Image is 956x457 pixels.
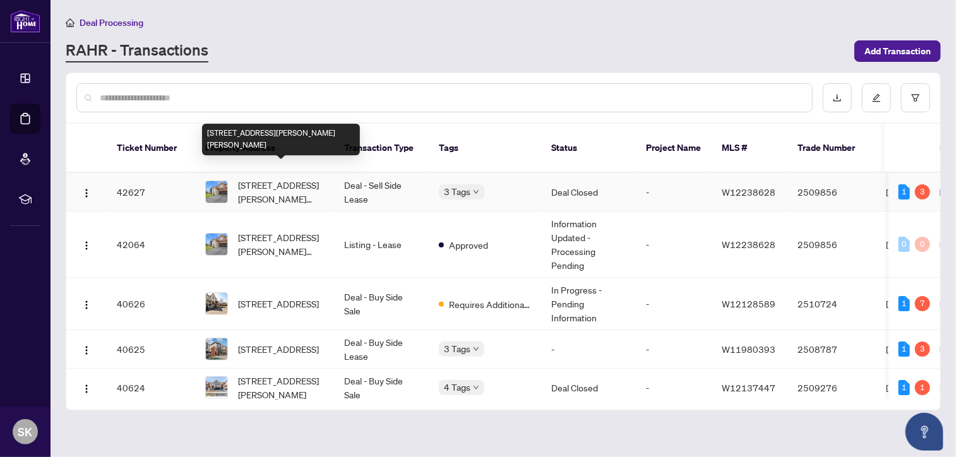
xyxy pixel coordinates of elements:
[899,341,910,357] div: 1
[429,124,541,173] th: Tags
[238,230,324,258] span: [STREET_ADDRESS][PERSON_NAME][PERSON_NAME]
[444,184,470,199] span: 3 Tags
[864,41,931,61] span: Add Transaction
[76,182,97,202] button: Logo
[81,384,92,394] img: Logo
[712,124,787,173] th: MLS #
[473,189,479,195] span: down
[722,186,775,198] span: W12238628
[899,296,910,311] div: 1
[823,83,852,112] button: download
[334,211,429,278] td: Listing - Lease
[206,293,227,314] img: thumbnail-img
[107,330,195,369] td: 40625
[238,297,319,311] span: [STREET_ADDRESS]
[76,377,97,398] button: Logo
[901,83,930,112] button: filter
[334,330,429,369] td: Deal - Buy Side Lease
[787,278,876,330] td: 2510724
[473,346,479,352] span: down
[636,330,712,369] td: -
[206,234,227,255] img: thumbnail-img
[541,211,636,278] td: Information Updated - Processing Pending
[195,124,334,173] th: Property Address
[636,124,712,173] th: Project Name
[636,211,712,278] td: -
[787,369,876,407] td: 2509276
[107,173,195,211] td: 42627
[449,297,531,311] span: Requires Additional Docs
[833,93,842,102] span: download
[444,341,470,356] span: 3 Tags
[81,188,92,198] img: Logo
[722,298,775,309] span: W12128589
[107,278,195,330] td: 40626
[81,300,92,310] img: Logo
[722,239,775,250] span: W12238628
[915,380,930,395] div: 1
[80,17,143,28] span: Deal Processing
[334,173,429,211] td: Deal - Sell Side Lease
[334,124,429,173] th: Transaction Type
[10,9,40,33] img: logo
[107,369,195,407] td: 40624
[334,369,429,407] td: Deal - Buy Side Sale
[541,330,636,369] td: -
[787,173,876,211] td: 2509856
[636,173,712,211] td: -
[722,343,775,355] span: W11980393
[636,369,712,407] td: -
[722,382,775,393] span: W12137447
[206,377,227,398] img: thumbnail-img
[449,238,488,252] span: Approved
[915,341,930,357] div: 3
[81,240,92,251] img: Logo
[541,173,636,211] td: Deal Closed
[76,339,97,359] button: Logo
[541,369,636,407] td: Deal Closed
[238,178,324,206] span: [STREET_ADDRESS][PERSON_NAME][PERSON_NAME]
[444,380,470,395] span: 4 Tags
[862,83,891,112] button: edit
[202,124,360,155] div: [STREET_ADDRESS][PERSON_NAME][PERSON_NAME]
[206,181,227,203] img: thumbnail-img
[787,124,876,173] th: Trade Number
[66,40,208,62] a: RAHR - Transactions
[787,330,876,369] td: 2508787
[66,18,75,27] span: home
[107,211,195,278] td: 42064
[854,40,941,62] button: Add Transaction
[238,374,324,401] span: [STREET_ADDRESS][PERSON_NAME]
[81,345,92,355] img: Logo
[76,234,97,254] button: Logo
[899,184,910,199] div: 1
[541,278,636,330] td: In Progress - Pending Information
[334,278,429,330] td: Deal - Buy Side Sale
[899,380,910,395] div: 1
[872,93,881,102] span: edit
[76,294,97,314] button: Logo
[541,124,636,173] th: Status
[238,342,319,356] span: [STREET_ADDRESS]
[206,338,227,360] img: thumbnail-img
[911,93,920,102] span: filter
[915,296,930,311] div: 7
[18,423,33,441] span: SK
[107,124,195,173] th: Ticket Number
[899,237,910,252] div: 0
[915,184,930,199] div: 3
[905,413,943,451] button: Open asap
[787,211,876,278] td: 2509856
[636,278,712,330] td: -
[473,384,479,391] span: down
[915,237,930,252] div: 0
